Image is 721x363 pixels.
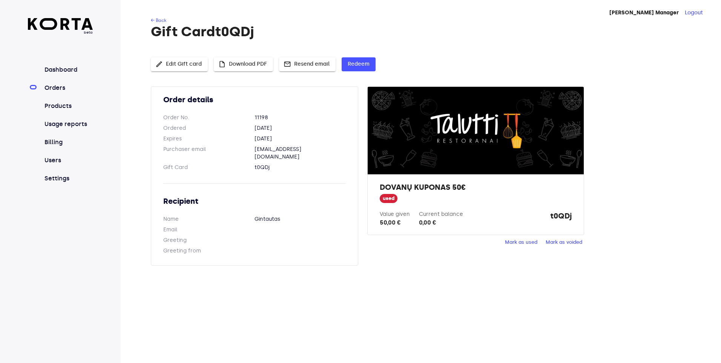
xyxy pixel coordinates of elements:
dd: [DATE] [255,125,346,132]
dt: Email [163,226,255,234]
span: beta [28,30,93,35]
span: used [380,195,397,202]
button: Download PDF [214,57,273,71]
h1: Gift Card t0QDj [151,24,692,39]
div: 50,00 € [380,218,410,227]
dd: Gintautas [255,215,346,223]
button: Redeem [342,57,376,71]
span: edit [155,60,163,68]
dt: Name [163,215,255,223]
dt: Ordered [163,125,255,132]
a: Dashboard [43,65,93,74]
button: Mark as used [503,237,539,248]
dt: Purchaser email [163,146,255,161]
dt: Greeting from [163,247,255,255]
button: Resend email [279,57,336,71]
dt: Greeting [163,237,255,244]
dd: t0QDj [255,164,346,171]
span: Edit Gift card [157,60,202,69]
dd: 11198 [255,114,346,122]
button: Edit Gift card [151,57,208,71]
span: Resend email [285,60,330,69]
dt: Gift Card [163,164,255,171]
strong: [PERSON_NAME] Manager [609,9,679,16]
strong: t0QDj [550,211,572,227]
a: Settings [43,174,93,183]
a: Users [43,156,93,165]
span: Download PDF [220,60,267,69]
div: 0,00 € [419,218,463,227]
a: beta [28,18,93,35]
dd: [EMAIL_ADDRESS][DOMAIN_NAME] [255,146,346,161]
a: Billing [43,138,93,147]
label: Current balance [419,211,463,217]
a: Products [43,102,93,111]
a: ← Back [151,18,166,23]
span: Mark as voided [546,238,582,247]
a: Usage reports [43,120,93,129]
h2: Order details [163,94,346,105]
a: Edit Gift card [151,60,208,66]
dt: Order No. [163,114,255,122]
span: insert_drive_file [218,60,226,68]
a: Orders [43,83,93,92]
button: Mark as voided [544,237,584,248]
h2: DOVANŲ KUPONAS 50€ [380,182,571,192]
span: mail [284,60,291,68]
img: Korta [28,18,93,30]
span: Mark as used [505,238,537,247]
h2: Recipient [163,196,346,206]
button: Logout [685,9,703,17]
dt: Expires [163,135,255,143]
dd: [DATE] [255,135,346,143]
span: Redeem [348,60,370,69]
label: Value given [380,211,410,217]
